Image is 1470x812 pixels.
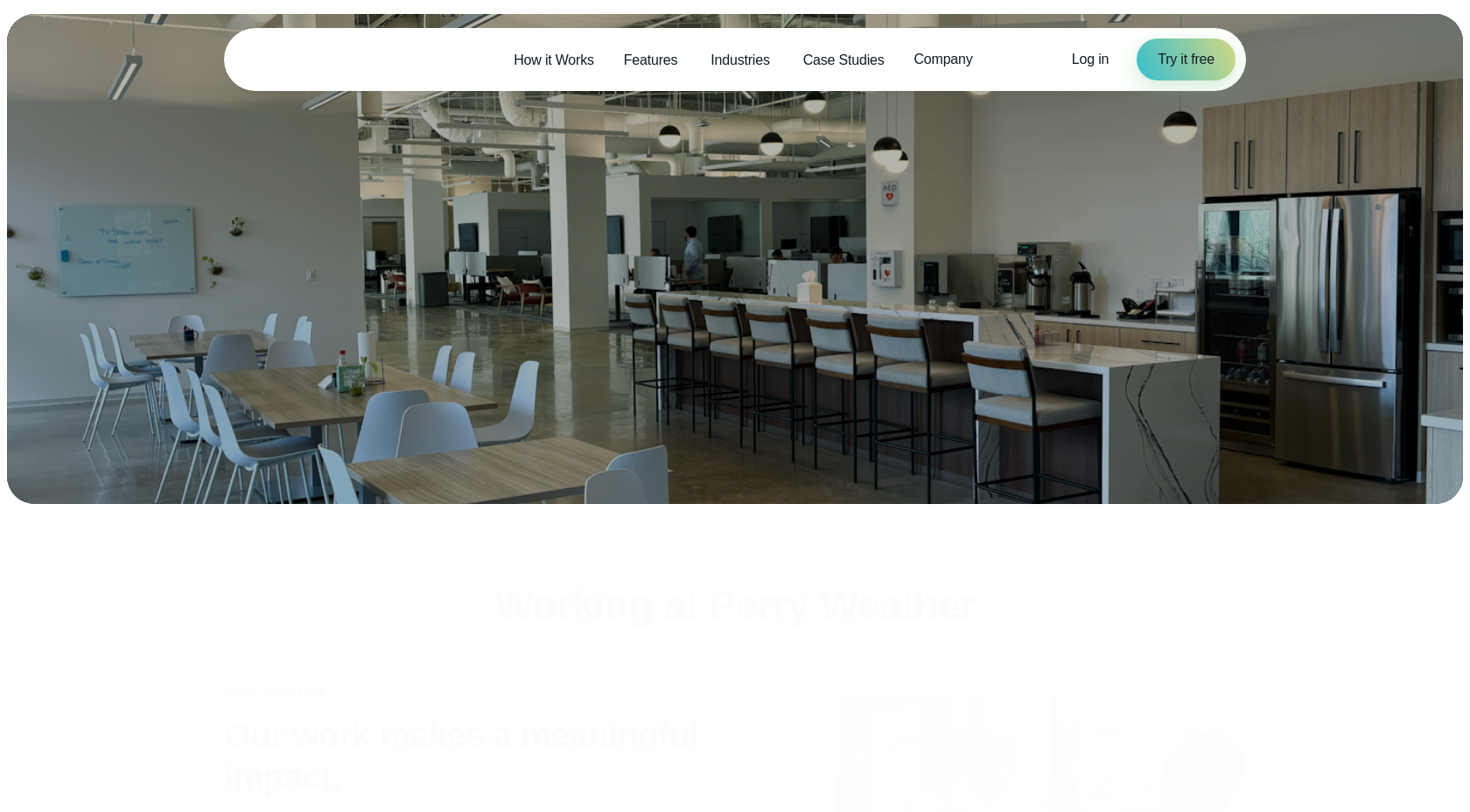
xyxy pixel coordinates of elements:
span: Case Studies [803,50,885,71]
a: Case Studies [788,42,899,78]
a: Log in [1072,49,1109,70]
a: Try it free [1137,38,1235,80]
span: Company [913,49,972,70]
span: Features [624,50,678,71]
span: Log in [1072,52,1109,66]
span: Industries [710,50,769,71]
span: Try it free [1158,49,1214,70]
span: How it Works [514,50,594,71]
a: How it Works [499,42,609,78]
